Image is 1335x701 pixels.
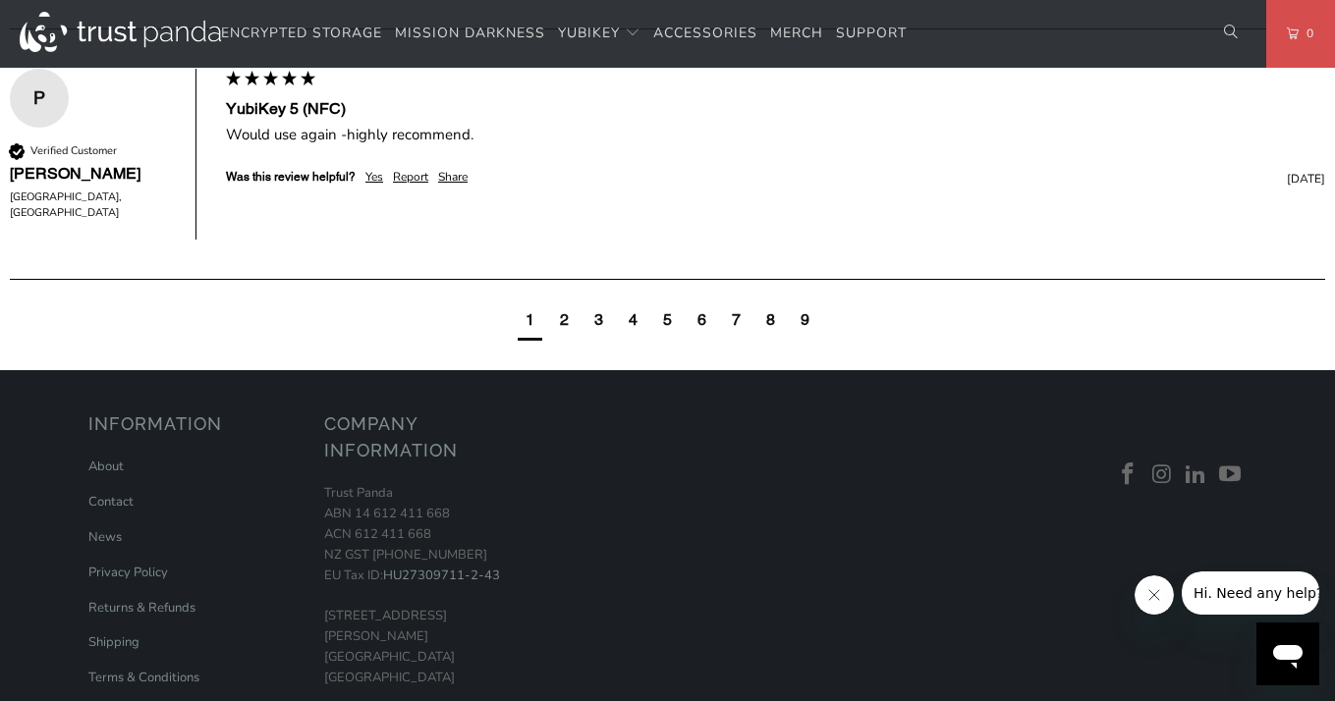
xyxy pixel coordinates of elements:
[518,304,542,341] div: current page1
[365,169,383,186] div: Yes
[629,309,638,331] div: page4
[836,24,907,42] span: Support
[732,309,741,331] div: page7
[477,171,1325,188] div: [DATE]
[552,304,577,341] div: page2
[1256,622,1319,685] iframe: Button to launch messaging window
[383,566,500,584] a: HU27309711-2-43
[393,169,428,186] div: Report
[88,528,122,546] a: News
[653,11,757,57] a: Accessories
[655,304,680,341] div: page5
[88,599,195,617] a: Returns & Refunds
[663,309,672,331] div: page5
[793,304,817,341] div: page9
[621,304,645,341] div: page4
[558,24,620,42] span: YubiKey
[88,669,199,686] a: Terms & Conditions
[1182,571,1319,615] iframe: Message from company
[690,304,714,341] div: page6
[88,493,134,511] a: Contact
[586,304,611,341] div: page3
[88,458,124,475] a: About
[226,169,356,186] div: Was this review helpful?
[724,304,749,341] div: page7
[1147,462,1177,488] a: Trust Panda Australia on Instagram
[836,11,907,57] a: Support
[221,11,382,57] a: Encrypted Storage
[758,304,783,341] div: page8
[88,633,139,651] a: Shipping
[1182,462,1211,488] a: Trust Panda Australia on LinkedIn
[10,189,176,220] div: [GEOGRAPHIC_DATA], [GEOGRAPHIC_DATA]
[766,309,775,331] div: page8
[558,11,640,57] summary: YubiKey
[438,169,468,186] div: Share
[226,125,1325,145] div: Would use again -highly recommend.
[1114,462,1143,488] a: Trust Panda Australia on Facebook
[395,11,545,57] a: Mission Darkness
[224,69,317,92] div: 5 star rating
[221,24,382,42] span: Encrypted Storage
[770,24,823,42] span: Merch
[221,11,907,57] nav: Translation missing: en.navigation.header.main_nav
[770,11,823,57] a: Merch
[226,98,1325,120] div: YubiKey 5 (NFC)
[1135,575,1174,615] iframe: Close message
[1216,462,1246,488] a: Trust Panda Australia on YouTube
[560,309,569,331] div: page2
[30,143,117,158] div: Verified Customer
[88,564,168,581] a: Privacy Policy
[324,483,540,687] p: Trust Panda ABN 14 612 411 668 ACN 612 411 668 NZ GST [PHONE_NUMBER] EU Tax ID: [STREET_ADDRESS][...
[801,309,809,331] div: page9
[653,24,757,42] span: Accessories
[697,309,706,331] div: page6
[526,309,534,331] div: page1
[10,83,69,113] div: P
[12,14,141,29] span: Hi. Need any help?
[594,309,603,331] div: page3
[395,24,545,42] span: Mission Darkness
[20,12,221,52] img: Trust Panda Australia
[1299,23,1314,44] span: 0
[10,163,176,185] div: [PERSON_NAME]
